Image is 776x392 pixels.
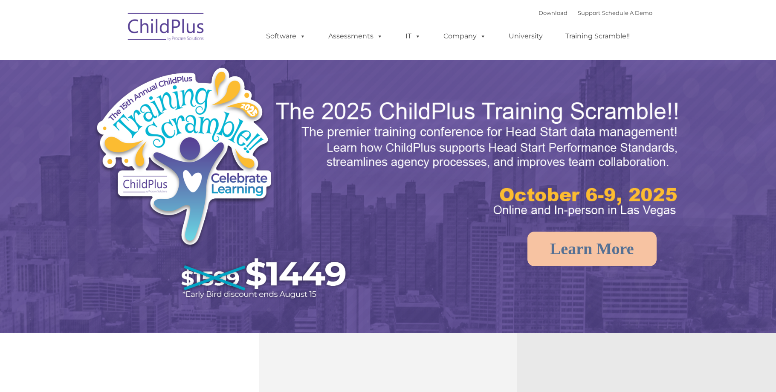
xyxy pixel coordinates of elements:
a: Software [258,28,314,45]
a: Learn More [527,232,657,266]
a: Company [435,28,495,45]
a: Schedule A Demo [602,9,652,16]
a: Download [539,9,568,16]
a: University [500,28,551,45]
font: | [539,9,652,16]
a: Support [578,9,600,16]
a: IT [397,28,429,45]
a: Training Scramble!! [557,28,638,45]
a: Assessments [320,28,391,45]
img: ChildPlus by Procare Solutions [124,7,209,49]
